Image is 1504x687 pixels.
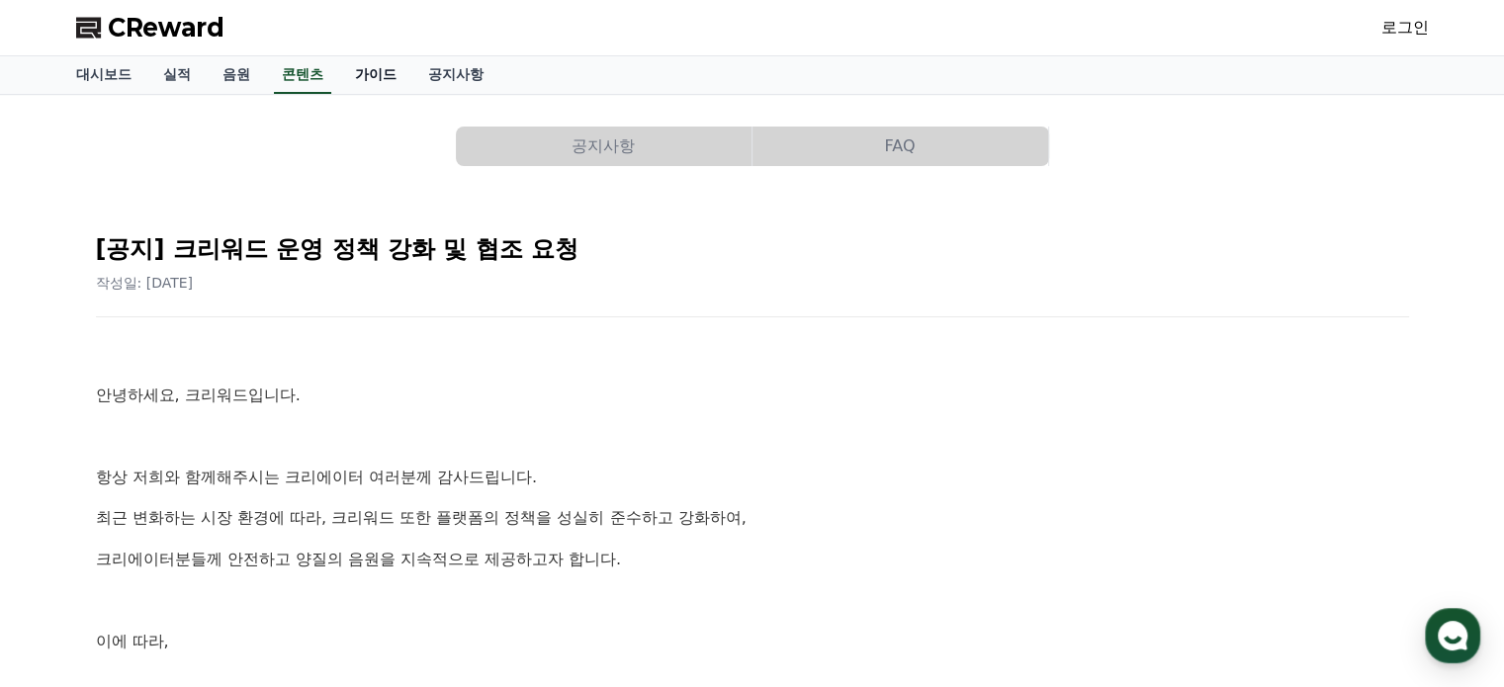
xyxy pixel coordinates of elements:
[96,465,1409,490] p: 항상 저희와 함께해주시는 크리에이터 여러분께 감사드립니다.
[1381,16,1429,40] a: 로그인
[96,383,1409,408] p: 안녕하세요, 크리워드입니다.
[255,523,380,572] a: 설정
[96,233,1409,265] h2: [공지] 크리워드 운영 정책 강화 및 협조 요청
[456,127,752,166] button: 공지사항
[131,523,255,572] a: 대화
[62,553,74,568] span: 홈
[96,275,194,291] span: 작성일: [DATE]
[60,56,147,94] a: 대시보드
[6,523,131,572] a: 홈
[76,12,224,43] a: CReward
[456,127,752,166] a: 공지사항
[274,56,331,94] a: 콘텐츠
[752,127,1049,166] a: FAQ
[108,12,224,43] span: CReward
[147,56,207,94] a: 실적
[96,547,1409,572] p: 크리에이터분들께 안전하고 양질의 음원을 지속적으로 제공하고자 합니다.
[96,505,1409,531] p: 최근 변화하는 시장 환경에 따라, 크리워드 또한 플랫폼의 정책을 성실히 준수하고 강화하여,
[339,56,412,94] a: 가이드
[96,629,1409,654] p: 이에 따라,
[412,56,499,94] a: 공지사항
[207,56,266,94] a: 음원
[752,127,1048,166] button: FAQ
[181,554,205,569] span: 대화
[306,553,329,568] span: 설정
